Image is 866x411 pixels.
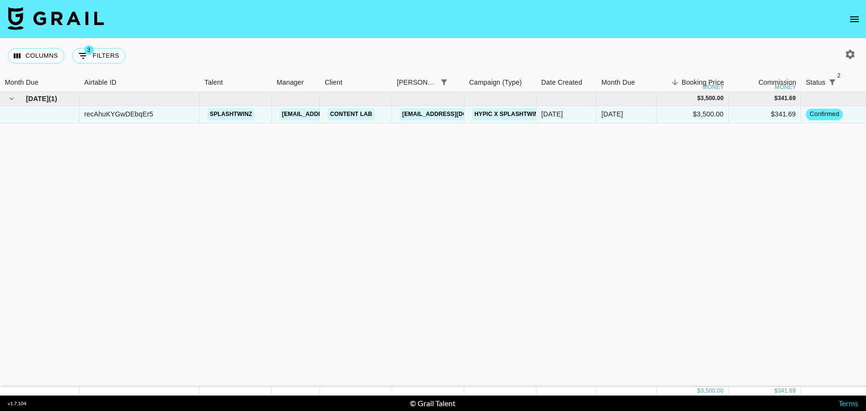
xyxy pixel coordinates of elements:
button: Select columns [8,48,64,64]
div: 3,500.00 [700,94,724,103]
a: splashtwinz [207,108,255,120]
div: $ [775,387,778,395]
button: Show filters [72,48,126,64]
a: Terms [839,398,858,408]
div: Booker [392,73,464,92]
span: [DATE] [26,94,49,103]
div: Status [806,73,826,92]
div: Airtable ID [84,73,116,92]
a: Content Lab [328,108,375,120]
span: ( 1 ) [49,94,57,103]
div: Campaign (Type) [469,73,522,92]
span: 3 [84,45,94,55]
button: open drawer [845,10,864,29]
div: 341.69 [777,387,796,395]
div: Talent [200,73,272,92]
div: $ [697,94,700,103]
span: confirmed [806,110,843,119]
button: Sort [668,76,682,89]
button: Sort [451,76,464,89]
div: Talent [204,73,223,92]
a: [EMAIL_ADDRESS][DOMAIN_NAME] [280,108,387,120]
div: Booking Price [682,73,724,92]
div: money [702,84,724,90]
button: Show filters [437,76,451,89]
div: Date Created [536,73,597,92]
div: $ [697,387,700,395]
div: 341.69 [777,94,796,103]
div: Client [325,73,343,92]
div: Oct '25 [601,109,623,119]
div: Commission [758,73,796,92]
button: hide children [5,92,18,105]
a: [EMAIL_ADDRESS][DOMAIN_NAME] [400,108,508,120]
div: Airtable ID [79,73,200,92]
img: Grail Talent [8,7,104,30]
div: Month Due [597,73,657,92]
div: Campaign (Type) [464,73,536,92]
div: v 1.7.104 [8,400,26,407]
div: 2 active filters [826,76,839,89]
button: Sort [839,76,853,89]
a: Hypic x Splashtwinz [472,108,545,120]
div: 02/10/2025 [541,109,563,119]
div: Date Created [541,73,582,92]
span: 2 [834,71,844,80]
div: Month Due [601,73,635,92]
div: [PERSON_NAME] [397,73,437,92]
button: Show filters [826,76,839,89]
div: © Grail Talent [410,398,456,408]
div: $3,500.00 [657,106,729,123]
div: 3,500.00 [700,387,724,395]
div: 1 active filter [437,76,451,89]
div: $341.69 [729,106,801,123]
div: recAhuKYGwDEbqEr5 [84,109,153,119]
div: Manager [277,73,304,92]
div: money [775,84,796,90]
div: $ [775,94,778,103]
div: Manager [272,73,320,92]
div: Month Due [5,73,38,92]
div: Client [320,73,392,92]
